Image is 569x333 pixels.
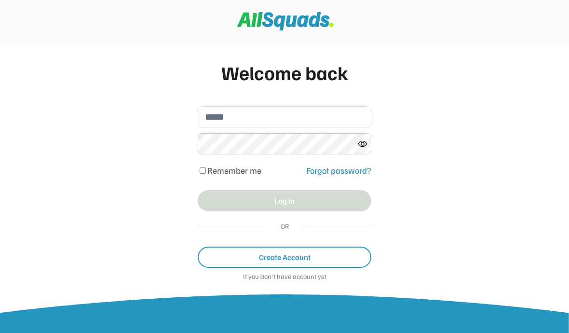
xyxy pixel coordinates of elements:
[198,58,371,87] div: Welcome back
[198,190,371,211] button: Log in
[207,165,261,176] label: Remember me
[276,221,293,231] div: OR
[198,247,371,268] button: Create Account
[198,273,371,282] div: If you don't have account yet
[306,164,371,177] div: Forgot password?
[237,12,334,30] img: Squad%20Logo.svg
